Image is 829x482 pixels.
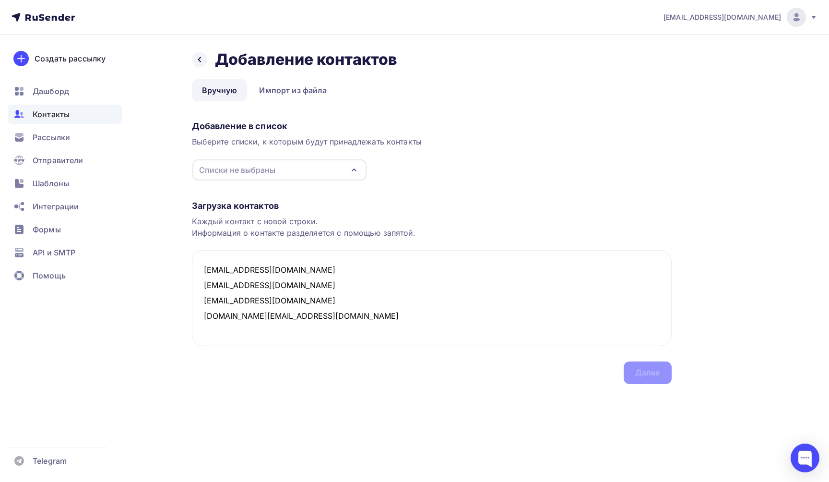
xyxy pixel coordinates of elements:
a: Отправители [8,151,122,170]
div: Создать рассылку [35,53,106,64]
h2: Добавление контактов [215,50,398,69]
a: Контакты [8,105,122,124]
a: Шаблоны [8,174,122,193]
a: Дашборд [8,82,122,101]
span: Помощь [33,270,66,281]
div: Списки не выбраны [199,164,275,176]
div: Добавление в список [192,120,672,132]
span: Контакты [33,108,70,120]
a: Рассылки [8,128,122,147]
span: Дашборд [33,85,69,97]
span: [EMAIL_ADDRESS][DOMAIN_NAME] [663,12,781,22]
span: Формы [33,224,61,235]
a: Вручную [192,79,248,101]
a: Импорт из файла [249,79,337,101]
span: Шаблоны [33,178,69,189]
a: Формы [8,220,122,239]
div: Загрузка контактов [192,200,672,212]
span: Рассылки [33,132,70,143]
div: Выберите списки, к которым будут принадлежать контакты [192,136,672,147]
button: Списки не выбраны [192,159,367,181]
span: Telegram [33,455,67,467]
span: Интеграции [33,201,79,212]
span: Отправители [33,155,83,166]
span: API и SMTP [33,247,75,258]
a: [EMAIL_ADDRESS][DOMAIN_NAME] [663,8,817,27]
div: Каждый контакт с новой строки. Информация о контакте разделяется с помощью запятой. [192,216,672,239]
